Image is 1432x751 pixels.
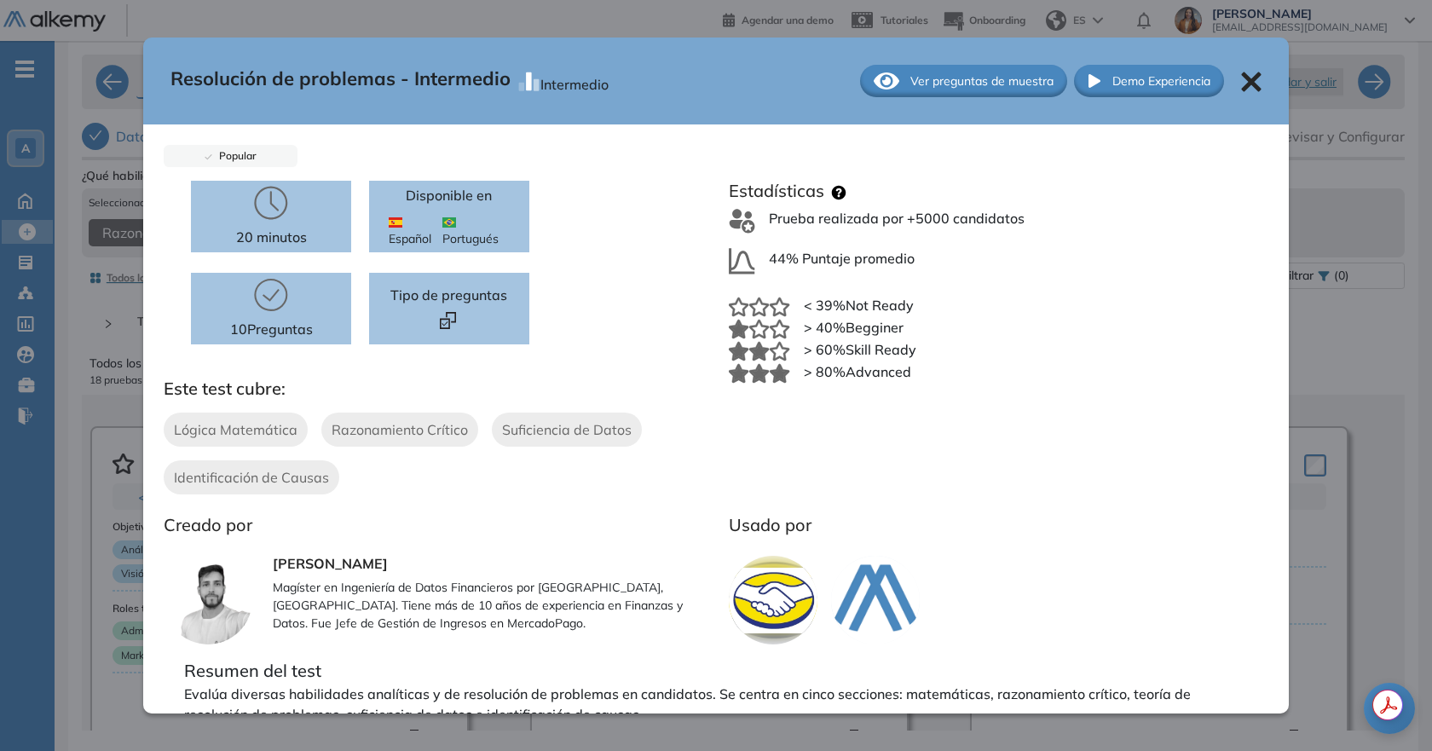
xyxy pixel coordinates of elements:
[184,658,1248,684] p: Resumen del test
[729,556,817,644] img: company-logo
[831,556,920,644] img: company-logo
[164,556,252,644] img: author-avatar
[212,149,257,162] span: Popular
[502,419,632,440] span: Suficiencia de Datos
[164,515,716,535] h3: Creado por
[442,217,456,228] img: BRA
[769,248,915,274] span: 44% Puntaje promedio
[184,684,1248,725] p: Evalúa diversas habilidades analíticas y de resolución de problemas en candidatos. Se centra en c...
[170,65,511,97] span: Resolución de problemas - Intermedio
[174,419,297,440] span: Lógica Matemática
[846,297,914,314] span: Not Ready
[846,363,911,380] span: Advanced
[236,227,307,247] p: 20 minutos
[273,556,716,572] h3: [PERSON_NAME]
[389,212,442,248] span: Español
[804,341,846,358] span: > 60%
[332,419,468,440] span: Razonamiento Crítico
[729,181,824,201] h3: Estadísticas
[1112,72,1210,90] span: Demo Experiencia
[846,341,916,358] span: Skill Ready
[729,515,1256,535] h3: Usado por
[164,378,716,399] h3: Este test cubre:
[390,285,507,305] span: Tipo de preguntas
[769,208,1025,234] span: Prueba realizada por +5000 candidatos
[406,185,492,205] p: Disponible en
[174,467,329,488] span: Identificación de Causas
[440,312,456,328] img: Format test logo
[804,319,846,336] span: > 40%
[804,363,846,380] span: > 80%
[389,217,402,228] img: ESP
[230,319,313,339] p: 10 Preguntas
[442,212,509,248] span: Portugués
[540,67,609,95] div: Intermedio
[910,72,1054,90] span: Ver preguntas de muestra
[804,297,846,314] span: < 39%
[846,319,904,336] span: Begginer
[273,579,716,633] p: Magíster en Ingeniería de Datos Financieros por [GEOGRAPHIC_DATA], [GEOGRAPHIC_DATA]. Tiene más d...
